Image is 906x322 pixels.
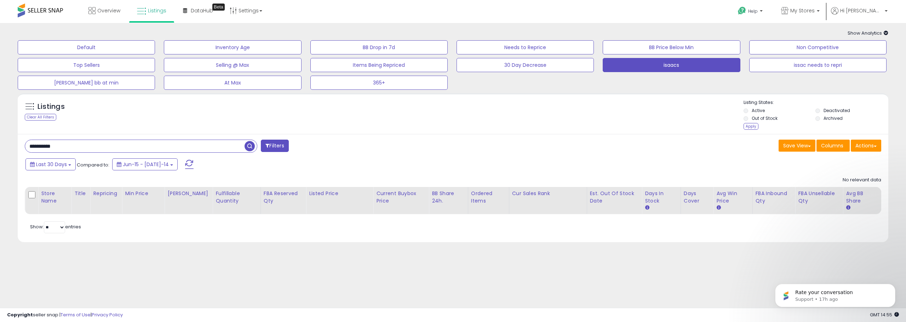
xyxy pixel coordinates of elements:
[716,190,749,205] div: Avg Win Price
[645,190,678,205] div: Days In Stock
[92,311,123,318] a: Privacy Policy
[38,102,65,112] h5: Listings
[432,190,465,205] div: BB Share 24h.
[61,311,91,318] a: Terms of Use
[36,161,67,168] span: Last 30 Days
[779,140,815,152] button: Save View
[216,190,257,205] div: Fulfillable Quantity
[716,205,721,211] small: Avg Win Price.
[848,30,888,36] span: Show Analytics
[749,40,887,54] button: Non Competitive
[74,190,87,197] div: Title
[603,58,740,72] button: isaacs
[77,162,109,168] span: Compared to:
[684,190,710,205] div: Days Cover
[164,40,301,54] button: Inventory Age
[843,177,881,183] div: No relevant data
[25,158,76,170] button: Last 30 Days
[191,7,213,14] span: DataHub
[851,140,881,152] button: Actions
[645,205,649,211] small: Days In Stock.
[749,58,887,72] button: issac needs to repri
[752,115,778,121] label: Out of Stock
[310,40,448,54] button: BB Drop in 7d
[25,114,56,121] div: Clear All Filters
[752,107,765,113] label: Active
[18,76,155,90] button: [PERSON_NAME] bb at min
[790,7,815,14] span: My Stores
[41,190,68,205] div: Store Name
[748,8,758,14] span: Help
[744,123,758,130] div: Apply
[148,7,166,14] span: Listings
[164,58,301,72] button: Selling @ Max
[125,190,161,197] div: Min Price
[167,190,210,197] div: [PERSON_NAME]
[744,99,888,106] p: Listing States:
[123,161,169,168] span: Jun-15 - [DATE]-14
[376,190,426,205] div: Current Buybox Price
[816,140,850,152] button: Columns
[824,115,843,121] label: Archived
[756,190,792,205] div: FBA inbound Qty
[7,311,33,318] strong: Copyright
[310,58,448,72] button: Items Being Repriced
[471,190,506,205] div: Ordered Items
[846,190,878,205] div: Avg BB Share
[824,107,850,113] label: Deactivated
[264,190,303,205] div: FBA Reserved Qty
[590,190,639,205] div: Est. Out Of Stock Date
[846,205,850,211] small: Avg BB Share.
[93,190,119,197] div: Repricing
[798,190,840,205] div: FBA Unsellable Qty
[18,40,155,54] button: Default
[261,140,288,152] button: Filters
[309,190,370,197] div: Listed Price
[738,6,746,15] i: Get Help
[112,158,178,170] button: Jun-15 - [DATE]-14
[821,142,843,149] span: Columns
[7,312,123,318] div: seller snap | |
[512,190,584,197] div: Cur Sales Rank
[212,4,225,11] div: Tooltip anchor
[310,76,448,90] button: 365+
[603,40,740,54] button: BB Price Below Min
[831,7,888,23] a: Hi [PERSON_NAME]
[457,58,594,72] button: 30 Day Decrease
[18,58,155,72] button: Top Sellers
[457,40,594,54] button: Needs to Reprice
[732,1,770,23] a: Help
[840,7,883,14] span: Hi [PERSON_NAME]
[30,223,81,230] span: Show: entries
[97,7,120,14] span: Overview
[164,76,301,90] button: At Max
[764,269,906,318] iframe: Intercom notifications message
